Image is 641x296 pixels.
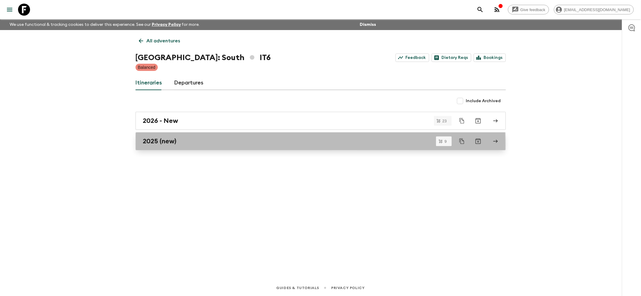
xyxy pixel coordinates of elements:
[432,53,471,62] a: Dietary Reqs
[466,98,501,104] span: Include Archived
[136,112,506,130] a: 2026 - New
[136,35,184,47] a: All adventures
[395,53,429,62] a: Feedback
[276,285,319,291] a: Guides & Tutorials
[561,8,633,12] span: [EMAIL_ADDRESS][DOMAIN_NAME]
[136,132,506,150] a: 2025 (new)
[474,4,486,16] button: search adventures
[441,139,450,143] span: 9
[517,8,549,12] span: Give feedback
[472,135,484,147] button: Archive
[472,115,484,127] button: Archive
[147,37,180,44] p: All adventures
[474,53,506,62] a: Bookings
[143,117,179,125] h2: 2026 - New
[152,23,181,27] a: Privacy Policy
[136,52,271,64] h1: [GEOGRAPHIC_DATA]: South IT6
[554,5,634,14] div: [EMAIL_ADDRESS][DOMAIN_NAME]
[136,76,162,90] a: Itineraries
[456,136,467,147] button: Duplicate
[174,76,204,90] a: Departures
[143,137,177,145] h2: 2025 (new)
[358,20,377,29] button: Dismiss
[7,19,202,30] p: We use functional & tracking cookies to deliver this experience. See our for more.
[456,115,467,126] button: Duplicate
[138,64,155,70] p: Balanced
[508,5,549,14] a: Give feedback
[439,119,450,123] span: 23
[331,285,365,291] a: Privacy Policy
[4,4,16,16] button: menu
